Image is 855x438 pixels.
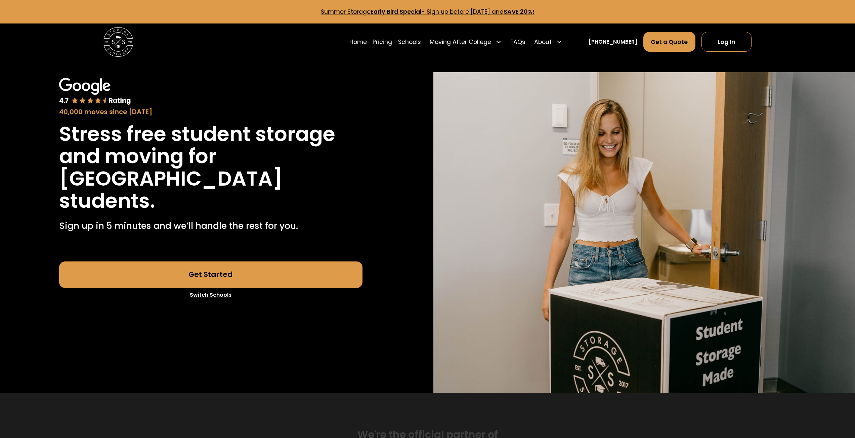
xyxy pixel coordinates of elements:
a: Switch Schools [59,288,363,302]
a: Summer StorageEarly Bird Special- Sign up before [DATE] andSAVE 20%! [321,8,535,16]
h1: students. [59,190,155,212]
a: FAQs [510,32,525,52]
a: Get Started [59,261,363,288]
a: Home [349,32,367,52]
img: Storage Scholars will have everything waiting for you in your room when you arrive to campus. [433,72,855,393]
div: Moving After College [427,32,504,52]
h1: Stress free student storage and moving for [59,123,363,167]
a: [PHONE_NUMBER] [589,38,637,46]
img: Storage Scholars main logo [103,27,133,57]
div: 40,000 moves since [DATE] [59,107,363,117]
a: Schools [398,32,421,52]
a: Log In [701,32,752,52]
div: About [531,32,565,52]
strong: Early Bird Special [371,8,422,16]
img: Google 4.7 star rating [59,78,131,105]
p: Sign up in 5 minutes and we’ll handle the rest for you. [59,219,298,232]
div: Moving After College [430,38,491,46]
a: Pricing [373,32,392,52]
a: Get a Quote [643,32,696,52]
strong: SAVE 20%! [504,8,535,16]
h1: [GEOGRAPHIC_DATA] [59,167,283,190]
div: About [534,38,552,46]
